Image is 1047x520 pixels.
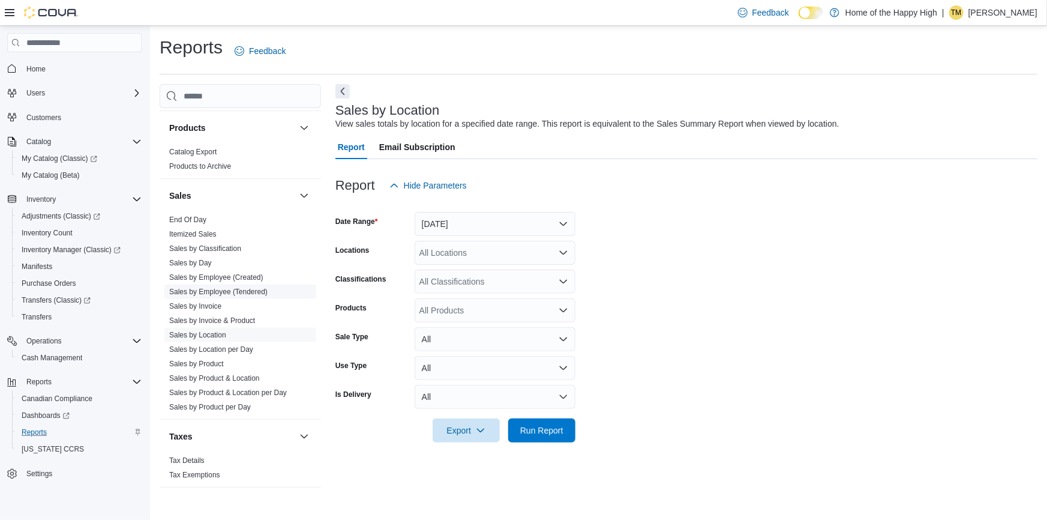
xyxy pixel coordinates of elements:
[169,190,191,202] h3: Sales
[297,121,311,135] button: Products
[379,135,455,159] span: Email Subscription
[17,408,142,423] span: Dashboards
[17,408,74,423] a: Dashboards
[968,5,1037,20] p: [PERSON_NAME]
[169,273,263,282] a: Sales by Employee (Created)
[249,45,286,57] span: Feedback
[335,332,368,342] label: Sale Type
[17,151,102,166] a: My Catalog (Classic)
[169,190,295,202] button: Sales
[17,392,97,406] a: Canadian Compliance
[22,62,50,76] a: Home
[12,309,146,325] button: Transfers
[2,373,146,390] button: Reports
[160,35,223,59] h1: Reports
[160,145,321,178] div: Products
[22,394,92,404] span: Canadian Compliance
[2,109,146,126] button: Customers
[22,110,142,125] span: Customers
[415,385,575,409] button: All
[845,5,937,20] p: Home of the Happy High
[17,209,105,223] a: Adjustments (Classic)
[22,171,80,180] span: My Catalog (Beta)
[951,5,961,20] span: TM
[415,212,575,236] button: [DATE]
[169,216,206,224] a: End Of Day
[26,137,51,147] span: Catalog
[2,191,146,208] button: Inventory
[169,403,251,411] a: Sales by Product per Day
[169,345,253,354] a: Sales by Location per Day
[17,351,87,365] a: Cash Management
[169,331,226,339] a: Sales by Location
[733,1,794,25] a: Feedback
[169,388,287,398] span: Sales by Product & Location per Day
[17,425,52,440] a: Reports
[335,118,839,130] div: View sales totals by location for a specified date range. This report is equivalent to the Sales ...
[169,162,231,171] span: Products to Archive
[169,431,193,443] h3: Taxes
[2,465,146,482] button: Settings
[12,241,146,258] a: Inventory Manager (Classic)
[440,419,493,443] span: Export
[22,61,142,76] span: Home
[17,276,142,291] span: Purchase Orders
[169,330,226,340] span: Sales by Location
[12,258,146,275] button: Manifests
[12,167,146,184] button: My Catalog (Beta)
[335,178,375,193] h3: Report
[22,245,121,255] span: Inventory Manager (Classic)
[22,467,57,481] a: Settings
[160,453,321,487] div: Taxes
[12,407,146,424] a: Dashboards
[22,262,52,271] span: Manifests
[169,456,205,465] span: Tax Details
[752,7,789,19] span: Feedback
[169,259,212,267] a: Sales by Day
[17,226,77,240] a: Inventory Count
[335,361,367,370] label: Use Type
[22,110,66,125] a: Customers
[559,277,568,286] button: Open list of options
[297,429,311,444] button: Taxes
[12,441,146,458] button: [US_STATE] CCRS
[22,86,50,100] button: Users
[169,431,295,443] button: Taxes
[520,425,563,437] span: Run Report
[297,189,311,203] button: Sales
[12,225,146,241] button: Inventory Count
[335,390,371,399] label: Is Delivery
[169,288,268,296] a: Sales by Employee (Tendered)
[169,148,217,156] a: Catalog Export
[169,301,221,311] span: Sales by Invoice
[22,428,47,437] span: Reports
[7,55,142,513] nav: Complex example
[22,192,61,207] button: Inventory
[17,151,142,166] span: My Catalog (Classic)
[12,275,146,292] button: Purchase Orders
[169,229,217,239] span: Itemized Sales
[169,360,224,368] a: Sales by Product
[335,103,440,118] h3: Sales by Location
[22,375,56,389] button: Reports
[17,442,142,456] span: Washington CCRS
[17,351,142,365] span: Cash Management
[17,168,85,183] a: My Catalog (Beta)
[26,469,52,479] span: Settings
[169,230,217,238] a: Itemized Sales
[17,168,142,183] span: My Catalog (Beta)
[335,84,350,98] button: Next
[22,154,97,163] span: My Catalog (Classic)
[17,310,56,324] a: Transfers
[335,274,386,284] label: Classifications
[433,419,500,443] button: Export
[22,86,142,100] span: Users
[12,390,146,407] button: Canadian Compliance
[17,293,142,307] span: Transfers (Classic)
[12,349,146,366] button: Cash Management
[26,195,56,204] span: Inventory
[22,295,91,305] span: Transfers (Classic)
[169,345,253,354] span: Sales by Location per Day
[169,316,255,325] span: Sales by Invoice & Product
